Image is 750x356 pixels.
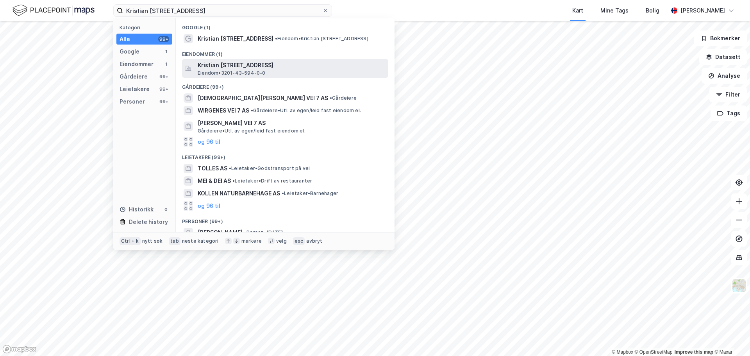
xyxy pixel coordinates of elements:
div: tab [169,237,180,245]
span: [DEMOGRAPHIC_DATA][PERSON_NAME] VEI 7 AS [198,93,328,103]
button: Bokmerker [694,30,747,46]
span: Person • [DATE] [244,229,283,236]
span: Gårdeiere • Utl. av egen/leid fast eiendom el. [198,128,305,134]
div: Google (1) [176,18,395,32]
div: 99+ [158,36,169,42]
input: Søk på adresse, matrikkel, gårdeiere, leietakere eller personer [123,5,322,16]
span: TOLLES AS [198,164,227,173]
div: Kategori [120,25,172,30]
div: nytt søk [142,238,163,244]
button: Tags [711,106,747,121]
div: Leietakere (99+) [176,148,395,162]
div: Delete history [129,217,168,227]
span: WIRGENES VEI 7 AS [198,106,249,115]
div: Alle [120,34,130,44]
div: Historikk [120,205,154,214]
span: • [229,165,231,171]
span: Gårdeiere • Utl. av egen/leid fast eiendom el. [251,107,361,114]
span: • [232,178,235,184]
div: Gårdeiere (99+) [176,78,395,92]
span: [PERSON_NAME] VEI 7 AS [198,118,385,128]
div: Kontrollprogram for chat [711,318,750,356]
div: avbryt [306,238,322,244]
span: Eiendom • Kristian [STREET_ADDRESS] [275,36,368,42]
div: Mine Tags [600,6,629,15]
button: og 96 til [198,201,220,211]
span: • [251,107,253,113]
span: • [244,229,246,235]
img: logo.f888ab2527a4732fd821a326f86c7f29.svg [12,4,95,17]
div: 1 [163,48,169,55]
div: 99+ [158,73,169,80]
span: • [282,190,284,196]
button: Filter [709,87,747,102]
div: velg [276,238,287,244]
span: Leietaker • Barnehager [282,190,338,197]
div: Eiendommer (1) [176,45,395,59]
iframe: Chat Widget [711,318,750,356]
span: Gårdeiere [330,95,357,101]
div: neste kategori [182,238,219,244]
div: markere [241,238,262,244]
span: [PERSON_NAME] [198,228,243,237]
div: Personer (99+) [176,212,395,226]
div: Eiendommer [120,59,154,69]
div: Google [120,47,139,56]
span: Leietaker • Drift av restauranter [232,178,312,184]
span: • [330,95,332,101]
button: Analyse [702,68,747,84]
span: Eiendom • 3201-43-594-0-0 [198,70,266,76]
div: Personer [120,97,145,106]
span: KOLLEN NATURBARNEHAGE AS [198,189,280,198]
div: Kart [572,6,583,15]
div: esc [293,237,305,245]
div: Gårdeiere [120,72,148,81]
div: 99+ [158,86,169,92]
div: Leietakere [120,84,150,94]
button: Datasett [699,49,747,65]
a: OpenStreetMap [635,349,673,355]
div: Ctrl + k [120,237,141,245]
a: Mapbox homepage [2,345,37,354]
a: Mapbox [612,349,633,355]
div: Bolig [646,6,659,15]
img: Z [732,278,746,293]
span: Leietaker • Godstransport på vei [229,165,310,172]
div: 99+ [158,98,169,105]
div: 1 [163,61,169,67]
span: Kristian [STREET_ADDRESS] [198,61,385,70]
span: Kristian [STREET_ADDRESS] [198,34,273,43]
div: 0 [163,206,169,213]
span: • [275,36,277,41]
a: Improve this map [675,349,713,355]
div: [PERSON_NAME] [680,6,725,15]
button: og 96 til [198,137,220,147]
span: MEI & DEI AS [198,176,231,186]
